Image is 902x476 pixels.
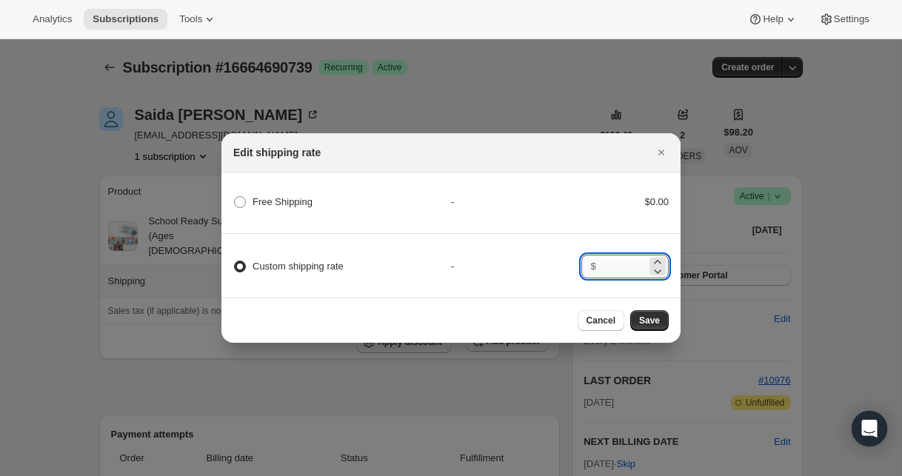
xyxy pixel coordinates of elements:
[233,145,321,160] h2: Edit shipping rate
[179,13,202,25] span: Tools
[451,259,581,274] div: -
[578,310,624,331] button: Cancel
[24,9,81,30] button: Analytics
[170,9,226,30] button: Tools
[810,9,878,30] button: Settings
[590,261,595,272] span: $
[84,9,167,30] button: Subscriptions
[587,315,615,326] span: Cancel
[253,196,313,207] span: Free Shipping
[93,13,158,25] span: Subscriptions
[834,13,869,25] span: Settings
[630,310,669,331] button: Save
[639,315,660,326] span: Save
[651,142,672,163] button: Close
[763,13,783,25] span: Help
[33,13,72,25] span: Analytics
[253,261,344,272] span: Custom shipping rate
[451,195,581,209] div: -
[739,9,806,30] button: Help
[581,195,669,209] div: $0.00
[852,411,887,446] div: Open Intercom Messenger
